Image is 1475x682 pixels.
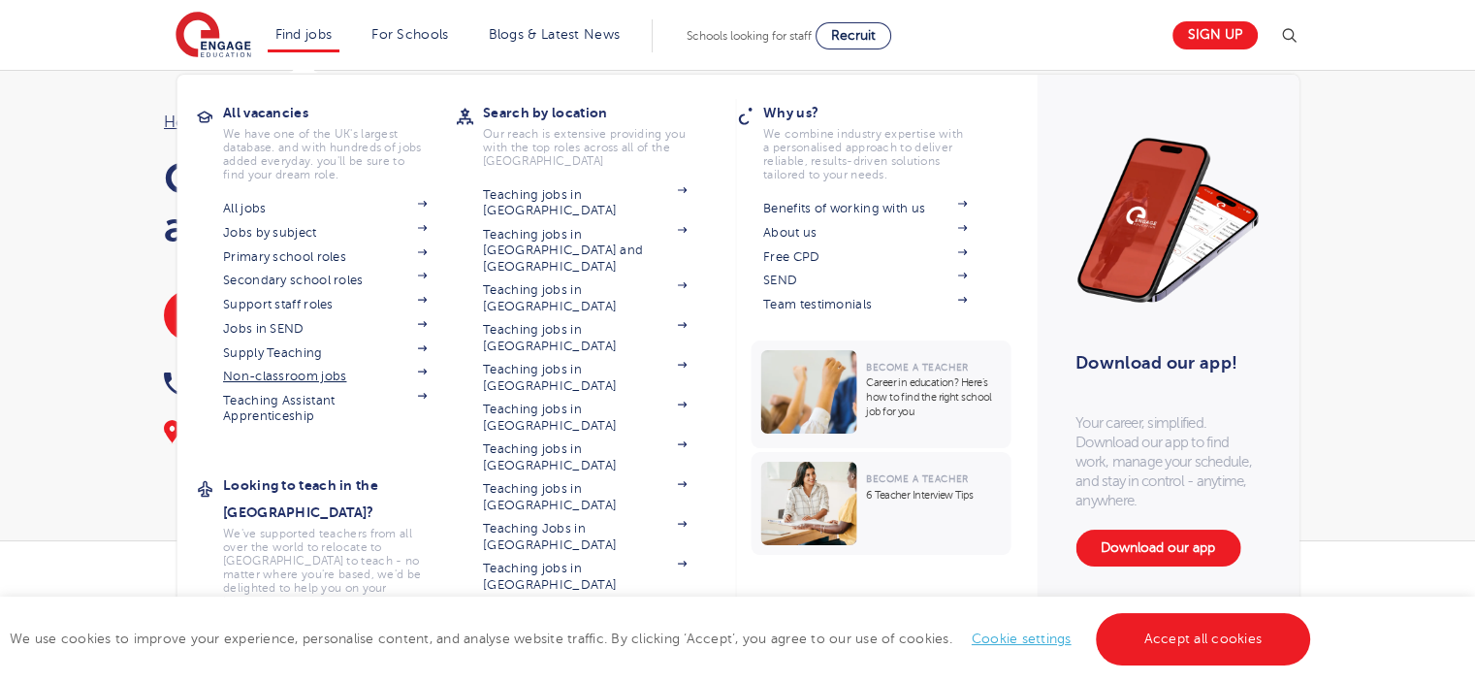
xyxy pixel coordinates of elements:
a: Teaching jobs in [GEOGRAPHIC_DATA] [483,282,687,314]
a: Cookie settings [972,632,1072,646]
h1: Check out the EngageNow app! [164,154,719,251]
h3: Search by location [483,99,716,126]
a: For Schools [371,27,448,42]
span: Become a Teacher [866,362,968,373]
a: All vacanciesWe have one of the UK's largest database. and with hundreds of jobs added everyday. ... [223,99,456,181]
img: Engage Education [176,12,251,60]
a: Download our app [1075,530,1240,567]
h3: Download our app! [1075,341,1251,384]
p: 6 Teacher Interview Tips [866,488,1001,503]
a: Looking to teach in the [GEOGRAPHIC_DATA]?We've supported teachers from all over the world to rel... [223,471,456,608]
a: Become a TeacherCareer in education? Here’s how to find the right school job for you [751,341,1015,448]
a: Jobs in SEND [223,321,427,337]
p: We combine industry expertise with a personalised approach to deliver reliable, results-driven so... [763,127,967,181]
h3: All vacancies [223,99,456,126]
a: Team testimonials [763,297,967,312]
a: All jobs [223,201,427,216]
a: Secondary school roles [223,273,427,288]
a: Download the app on the App Store [164,290,438,341]
a: Sign up [1172,21,1258,49]
a: Teaching jobs in [GEOGRAPHIC_DATA] and [GEOGRAPHIC_DATA] [483,227,687,275]
p: We've supported teachers from all over the world to relocate to [GEOGRAPHIC_DATA] to teach - no m... [223,527,427,608]
a: Primary school roles [223,249,427,265]
a: Why us?We combine industry expertise with a personalised approach to deliver reliable, results-dr... [763,99,996,181]
p: Our reach is extensive providing you with the top roles across all of the [GEOGRAPHIC_DATA] [483,127,687,168]
h3: Why us? [763,99,996,126]
p: We have one of the UK's largest database. and with hundreds of jobs added everyday. you'll be sur... [223,127,427,181]
a: Become a Teacher6 Teacher Interview Tips [751,452,1015,555]
a: Teaching jobs in [GEOGRAPHIC_DATA] [483,402,687,434]
span: Schools looking for staff [687,29,812,43]
a: Teaching jobs in [GEOGRAPHIC_DATA] [483,362,687,394]
a: Free CPD [763,249,967,265]
a: SEND [763,273,967,288]
a: Non-classroom jobs [223,369,427,384]
a: Jobs by subject [223,225,427,241]
a: Teaching jobs in [GEOGRAPHIC_DATA] [483,187,687,219]
div: Discover smarter job searching and effortless daily supply management - download our app [DATE] a... [164,420,719,502]
a: Teaching Jobs in [GEOGRAPHIC_DATA] [483,521,687,553]
a: Teaching Assistant Apprenticeship [223,393,427,425]
a: Find jobs [275,27,333,42]
a: Teaching jobs in [GEOGRAPHIC_DATA] [483,441,687,473]
a: Support staff roles [223,297,427,312]
a: Search by locationOur reach is extensive providing you with the top roles across all of the [GEOG... [483,99,716,168]
a: Supply Teaching [223,345,427,361]
a: Teaching jobs in [GEOGRAPHIC_DATA] [483,322,687,354]
span: Become a Teacher [866,473,968,484]
a: Home [164,114,208,131]
a: Accept all cookies [1096,613,1311,666]
h3: Looking to teach in the [GEOGRAPHIC_DATA]? [223,471,456,526]
a: Benefits of working with us [763,201,967,216]
span: Recruit [831,28,876,43]
a: Teaching jobs in [GEOGRAPHIC_DATA] [483,481,687,513]
p: Your career, simplified. Download our app to find work, manage your schedule, and stay in control... [1075,413,1260,510]
a: Blogs & Latest News [489,27,621,42]
span: We use cookies to improve your experience, personalise content, and analyse website traffic. By c... [10,632,1315,646]
p: Career in education? Here’s how to find the right school job for you [866,375,1001,419]
a: About us [763,225,967,241]
a: 0333 800 7800 [164,369,392,399]
a: Teaching jobs in [GEOGRAPHIC_DATA] [483,561,687,593]
a: Recruit [816,22,891,49]
nav: breadcrumb [164,110,719,135]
